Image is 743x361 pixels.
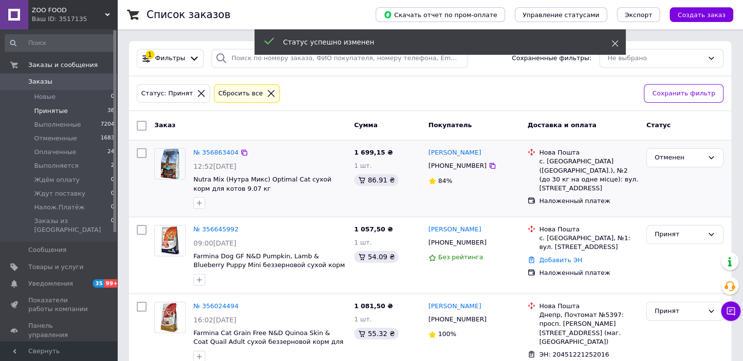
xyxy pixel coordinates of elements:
span: [PHONE_NUMBER] [428,239,487,246]
button: Управление статусами [515,7,607,22]
span: 35 [93,279,104,288]
span: 24 [107,148,114,157]
div: с. [GEOGRAPHIC_DATA] ([GEOGRAPHIC_DATA].), №2 (до 30 кг на одне місце): вул. [STREET_ADDRESS] [539,157,638,193]
div: Наложенный платеж [539,269,638,277]
button: Чат с покупателем [721,301,741,321]
button: Экспорт [617,7,660,22]
div: Отменен [655,153,703,163]
span: Оплаченные [34,148,76,157]
span: 0 [111,189,114,198]
span: Налож.Платёж [34,203,85,212]
a: № 356645992 [193,226,238,233]
a: Farmina Dog GF N&D Pumpkin, Lamb & Blueberry Puppy Mini беззерновой сухой корм для щенков с ягнен... [193,252,345,278]
a: Добавить ЭН [539,256,582,264]
a: Farmina Cat Grain Free N&D Quinoa Skin & Coat Quail Adult сухой беззерновой корм для котов (переп... [193,329,343,355]
span: Фильтры [155,54,186,63]
div: Статус успешно изменен [283,37,587,47]
span: 0 [111,176,114,184]
span: 84% [438,177,452,184]
input: Поиск [5,34,115,52]
span: 99+ [104,279,120,288]
span: Создать заказ [678,11,725,19]
a: Nutra Mix (Нутра Микс) Optimal Cat сухой корм для котов 9.07 кг [193,176,331,192]
div: Принят [655,306,703,316]
span: Ждут поставку [34,189,85,198]
button: Скачать отчет по пром-оплате [376,7,505,22]
span: 0 [111,203,114,212]
span: ZOO FOOD [32,6,105,15]
span: Сообщения [28,246,66,254]
span: 1 шт. [354,162,372,169]
span: 16:02[DATE] [193,316,236,324]
span: 7204 [101,120,114,129]
div: Днепр, Почтомат №5397: просп. [PERSON_NAME][STREET_ADDRESS] (маг. [GEOGRAPHIC_DATA]) [539,311,638,346]
h1: Список заказов [147,9,231,21]
div: Принят [655,229,703,240]
span: Сохранить фильтр [652,89,715,99]
span: Ждём оплату [34,176,80,184]
span: Скачать отчет по пром-оплате [383,10,497,19]
span: Статус [646,121,671,129]
div: 55.32 ₴ [354,328,399,339]
span: Принятые [34,107,68,115]
div: 1 [146,50,154,59]
img: Фото товару [160,302,180,333]
a: № 356863404 [193,149,238,156]
span: 100% [438,330,456,338]
span: 1 шт. [354,239,372,246]
span: 1 699,15 ₴ [354,149,393,156]
div: Нова Пошта [539,225,638,234]
div: Не выбрано [608,53,703,64]
span: Экспорт [625,11,652,19]
a: Создать заказ [660,11,733,18]
span: 1 шт. [354,316,372,323]
span: 38 [107,107,114,115]
div: с. [GEOGRAPHIC_DATA], №1: вул. [STREET_ADDRESS] [539,234,638,251]
img: Фото товару [161,149,179,179]
span: Отмененные [34,134,77,143]
span: Сумма [354,121,378,129]
span: 0 [111,92,114,101]
span: Заказ [154,121,175,129]
a: Фото товару [154,225,186,256]
span: 1683 [101,134,114,143]
span: Выполняется [34,161,79,170]
span: Заказы из [GEOGRAPHIC_DATA] [34,217,111,234]
span: 2 [111,161,114,170]
div: Ваш ID: 3517135 [32,15,117,23]
span: ЭН: 20451221252016 [539,351,609,358]
a: Фото товару [154,302,186,333]
span: Выполненные [34,120,81,129]
span: Заказы [28,77,52,86]
a: [PERSON_NAME] [428,148,481,158]
span: Управление статусами [523,11,599,19]
div: Статус: Принят [139,89,195,99]
div: Сбросить все [216,89,265,99]
span: Новые [34,92,56,101]
button: Создать заказ [670,7,733,22]
a: Фото товару [154,148,186,180]
span: 09:00[DATE] [193,239,236,247]
a: [PERSON_NAME] [428,225,481,234]
div: 54.09 ₴ [354,251,399,263]
span: Уведомления [28,279,73,288]
a: № 356024494 [193,302,238,310]
img: Фото товару [160,226,180,256]
span: Показатели работы компании [28,296,90,314]
input: Поиск по номеру заказа, ФИО покупателя, номеру телефона, Email, номеру накладной [212,49,468,68]
span: Покупатель [428,121,472,129]
span: [PHONE_NUMBER] [428,316,487,323]
span: Заказы и сообщения [28,61,98,69]
div: Нова Пошта [539,302,638,311]
span: Панель управления [28,321,90,339]
div: 86.91 ₴ [354,174,399,186]
div: Наложенный платеж [539,197,638,205]
span: 1 081,50 ₴ [354,302,393,310]
span: Товары и услуги [28,263,84,271]
div: Нова Пошта [539,148,638,157]
span: Сохраненные фильтры: [512,54,592,63]
span: 12:52[DATE] [193,162,236,170]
